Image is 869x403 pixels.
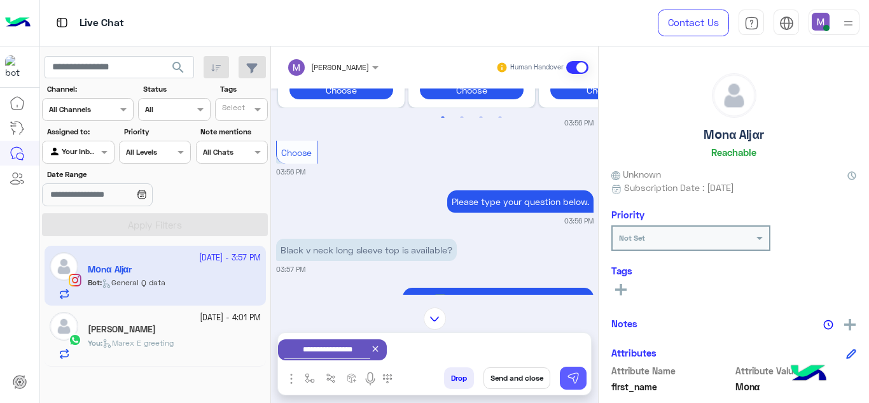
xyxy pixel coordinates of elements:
img: notes [823,320,833,330]
button: 1 of 2 [436,111,449,124]
small: 03:56 PM [276,167,305,177]
label: Channel: [47,83,132,95]
img: defaultAdmin.png [713,74,756,117]
span: You [88,338,101,348]
img: hulul-logo.png [786,352,831,397]
label: Priority [124,126,190,138]
img: userImage [812,13,830,31]
button: 4 of 2 [494,111,506,124]
button: Send and close [483,367,550,389]
img: 317874714732967 [5,55,28,78]
img: tab [779,16,794,31]
button: Choose [289,81,393,99]
img: add [844,319,856,330]
button: Trigger scenario [321,367,342,388]
img: Trigger scenario [326,373,336,383]
button: Choose [550,81,654,99]
button: select flow [300,367,321,388]
img: defaultAdmin.png [50,312,78,341]
small: Human Handover [510,62,564,73]
img: select flow [305,373,315,383]
span: Subscription Date : [DATE] [624,181,734,194]
h6: Priority [611,209,644,220]
h6: Attributes [611,347,657,358]
button: 3 of 2 [475,111,487,124]
small: 03:56 PM [564,216,594,226]
img: WhatsApp [69,334,81,346]
span: Marex E greeting [102,338,174,348]
img: make a call [382,374,393,384]
span: Attribute Value [735,364,857,378]
button: search [163,56,194,83]
p: 13/10/2025, 3:57 PM [403,288,594,337]
h6: Tags [611,265,856,276]
img: tab [744,16,759,31]
a: Contact Us [658,10,729,36]
h6: Notes [611,318,637,329]
b: : [88,338,102,348]
small: 03:56 PM [564,118,594,128]
label: Note mentions [200,126,266,138]
small: [DATE] - 4:01 PM [200,312,261,324]
b: Not Set [619,233,645,243]
img: send voice note [363,371,378,386]
button: 2 of 2 [455,111,468,124]
label: Date Range [47,169,190,180]
label: Status [143,83,209,95]
img: send attachment [284,371,299,386]
h6: Reachable [711,146,756,158]
button: create order [342,367,363,388]
h5: Mᴏnα Aljαr [704,127,764,142]
span: Attribute Name [611,364,733,378]
div: Select [220,102,245,117]
label: Tags [220,83,267,95]
img: scroll [424,308,446,330]
p: Live Chat [80,15,124,32]
img: Logo [5,10,31,36]
img: create order [347,373,357,383]
span: Unknown [611,167,661,181]
p: 13/10/2025, 3:56 PM [447,190,594,213]
label: Assigned to: [47,126,113,138]
img: tab [54,15,70,31]
span: [PERSON_NAME] [311,62,369,72]
span: Mᴏnα [735,380,857,393]
img: send message [567,372,580,385]
button: Apply Filters [42,213,268,236]
span: first_name [611,380,733,393]
button: Drop [444,367,474,389]
small: 03:57 PM [276,264,305,274]
a: tab [739,10,764,36]
span: search [170,60,186,75]
span: Choose [281,147,312,158]
button: Choose [420,81,524,99]
h5: Omar Sayed [88,324,156,335]
img: profile [840,15,856,31]
p: 13/10/2025, 3:57 PM [276,239,457,261]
